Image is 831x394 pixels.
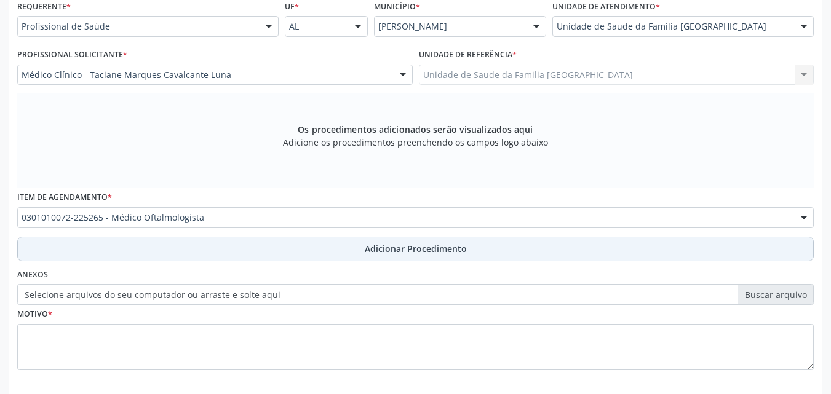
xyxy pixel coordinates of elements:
span: AL [289,20,343,33]
label: Anexos [17,266,48,285]
span: Unidade de Saude da Familia [GEOGRAPHIC_DATA] [557,20,789,33]
label: Item de agendamento [17,188,112,207]
span: Os procedimentos adicionados serão visualizados aqui [298,123,533,136]
span: Médico Clínico - Taciane Marques Cavalcante Luna [22,69,388,81]
span: Adicionar Procedimento [365,242,467,255]
label: Unidade de referência [419,45,517,65]
span: 0301010072-225265 - Médico Oftalmologista [22,211,789,224]
button: Adicionar Procedimento [17,237,814,261]
label: Profissional Solicitante [17,45,127,65]
span: [PERSON_NAME] [378,20,521,33]
label: Motivo [17,305,52,324]
span: Profissional de Saúde [22,20,253,33]
span: Adicione os procedimentos preenchendo os campos logo abaixo [283,136,548,149]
